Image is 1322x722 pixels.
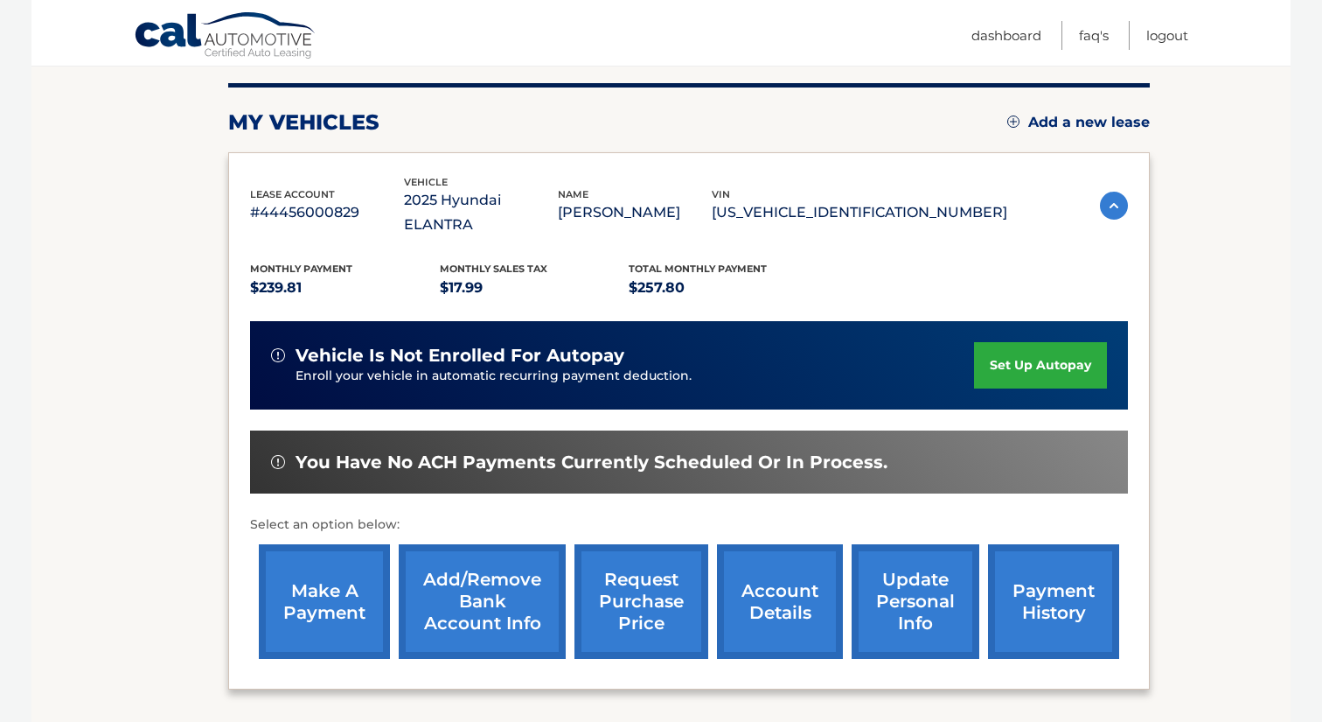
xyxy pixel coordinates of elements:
[134,11,317,62] a: Cal Automotive
[250,200,404,225] p: #44456000829
[574,544,708,659] a: request purchase price
[259,544,390,659] a: make a payment
[852,544,979,659] a: update personal info
[296,345,624,367] span: vehicle is not enrolled for autopay
[971,21,1041,50] a: Dashboard
[399,544,566,659] a: Add/Remove bank account info
[629,263,767,275] span: Total Monthly Payment
[296,367,974,386] p: Enroll your vehicle in automatic recurring payment deduction.
[296,452,887,473] span: You have no ACH payments currently scheduled or in process.
[974,342,1107,389] a: set up autopay
[250,276,440,300] p: $239.81
[1100,192,1128,220] img: accordion-active.svg
[712,200,1007,225] p: [US_VEHICLE_IDENTIFICATION_NUMBER]
[988,544,1119,659] a: payment history
[558,188,588,200] span: name
[440,276,630,300] p: $17.99
[712,188,730,200] span: vin
[250,263,352,275] span: Monthly Payment
[404,176,448,188] span: vehicle
[1007,116,1019,128] img: add.svg
[1007,114,1150,131] a: Add a new lease
[1079,21,1109,50] a: FAQ's
[440,263,547,275] span: Monthly sales Tax
[250,188,335,200] span: lease account
[250,515,1128,536] p: Select an option below:
[629,276,818,300] p: $257.80
[558,200,712,225] p: [PERSON_NAME]
[1146,21,1188,50] a: Logout
[404,188,558,237] p: 2025 Hyundai ELANTRA
[717,544,843,659] a: account details
[271,455,285,469] img: alert-white.svg
[271,348,285,362] img: alert-white.svg
[228,109,379,136] h2: my vehicles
